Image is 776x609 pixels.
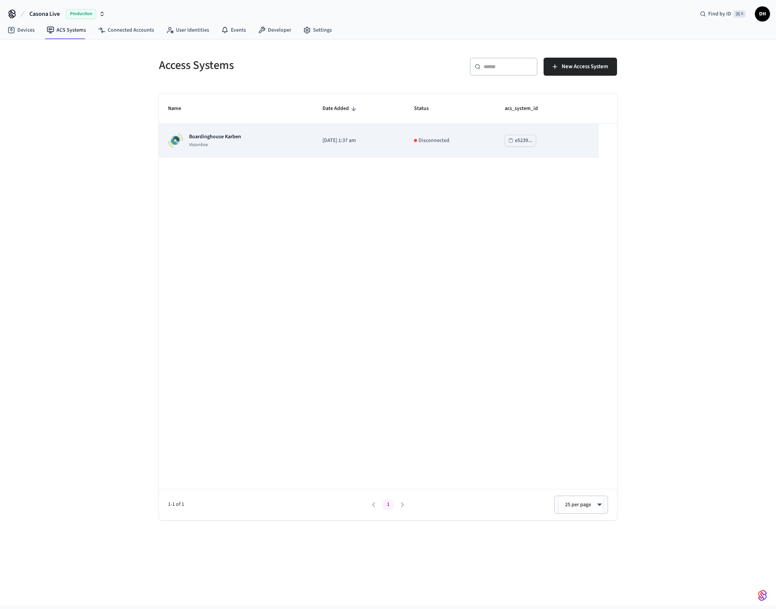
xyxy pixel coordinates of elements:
img: SeamLogoGradient.69752ec5.svg [758,589,767,601]
div: e5239... [515,136,533,145]
a: ACS Systems [41,23,92,37]
div: 25 per page [559,496,603,514]
a: Developer [252,23,297,37]
a: Events [215,23,252,37]
button: e5239... [505,135,536,147]
div: Find by ID⌘ K [694,7,752,21]
p: Visionline [189,142,241,148]
p: Disconnected [419,137,449,145]
span: New Access System [562,62,608,72]
img: Visionline Logo [168,133,183,148]
span: Date Added [322,103,359,114]
span: Production [66,9,96,19]
button: New Access System [544,58,617,76]
span: DH [756,7,769,21]
span: Status [414,103,438,114]
table: sticky table [159,94,617,157]
a: Devices [2,23,41,37]
a: Settings [297,23,338,37]
p: [DATE] 1:37 am [322,137,396,145]
span: Name [168,103,191,114]
h5: Access Systems [159,58,383,73]
span: Find by ID [708,10,731,18]
a: Connected Accounts [92,23,160,37]
p: Boardinghouse Karben [189,133,241,140]
span: 1-1 of 1 [168,501,367,508]
span: acs_system_id [505,103,548,114]
nav: pagination navigation [367,499,409,511]
span: ⌘ K [733,10,746,18]
button: page 1 [382,499,394,511]
button: DH [755,6,770,21]
span: Casona Live [29,9,60,18]
a: User Identities [160,23,215,37]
